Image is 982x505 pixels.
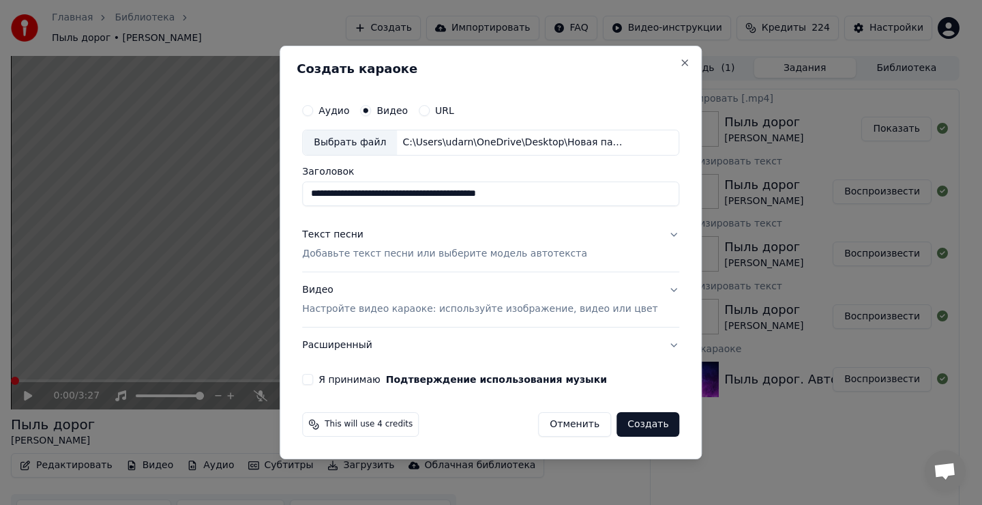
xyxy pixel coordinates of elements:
button: Текст песниДобавьте текст песни или выберите модель автотекста [302,217,679,272]
button: Создать [616,412,679,437]
label: Видео [376,106,408,115]
label: Заголовок [302,167,679,176]
label: URL [435,106,454,115]
button: Расширенный [302,328,679,363]
div: Текст песни [302,228,363,242]
p: Настройте видео караоке: используйте изображение, видео или цвет [302,302,657,316]
label: Аудио [318,106,349,115]
div: C:\Users\udarn\OneDrive\Desktop\Новая папка\Kurdi disco 80s.Автор. [PERSON_NAME].mp4 [397,136,629,149]
button: ВидеоНастройте видео караоке: используйте изображение, видео или цвет [302,272,679,327]
label: Я принимаю [318,375,607,384]
span: This will use 4 credits [325,419,413,430]
button: Я принимаю [386,375,607,384]
div: Видео [302,283,657,316]
div: Выбрать файл [303,130,397,155]
p: Добавьте текст песни или выберите модель автотекста [302,247,587,261]
button: Отменить [538,412,611,437]
h2: Создать караоке [297,63,685,75]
